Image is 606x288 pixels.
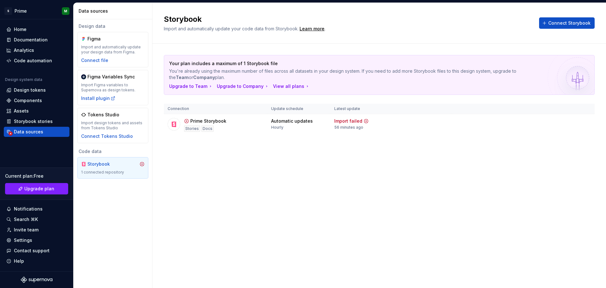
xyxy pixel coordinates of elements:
div: Contact support [14,248,50,254]
th: Update schedule [267,104,330,114]
div: Components [14,97,42,104]
svg: Supernova Logo [21,277,52,283]
span: Upgrade plan [24,186,54,192]
div: M [64,9,67,14]
span: Connect Storybook [548,20,591,26]
a: Storybook1 connected repository [77,157,148,179]
div: Code automation [14,58,52,64]
a: Components [4,95,69,106]
button: Upgrade to Team [169,83,213,89]
div: Design tokens [14,87,46,93]
div: Help [14,258,24,264]
div: Invite team [14,227,39,233]
div: Stories [184,126,200,132]
a: Upgrade plan [5,183,68,194]
h2: Storybook [164,14,532,24]
p: You're already using the maximum number of files across all datasets in your design system. If yo... [169,68,545,81]
div: Settings [14,237,32,243]
a: Code automation [4,56,69,66]
button: Upgrade to Company [217,83,269,89]
div: Data sources [14,129,43,135]
button: Connect file [81,57,108,64]
a: Storybook stories [4,116,69,126]
span: Import and automatically update your code data from Storybook. [164,26,299,31]
div: Import and automatically update your design data from Figma. [81,45,145,55]
div: Analytics [14,47,34,53]
div: Import Figma variables to Supernova as design tokens. [81,83,145,93]
span: . [299,27,325,31]
div: Search ⌘K [14,216,38,223]
a: FigmaImport and automatically update your design data from Figma.Connect file [77,32,148,67]
div: 56 minutes ago [334,125,363,130]
div: Documentation [14,37,48,43]
button: Search ⌘K [4,214,69,224]
b: Company [193,75,215,80]
a: Assets [4,106,69,116]
div: Hourly [271,125,283,130]
b: Team [176,75,189,80]
th: Latest update [330,104,396,114]
button: Install plugin [81,95,116,101]
a: Settings [4,235,69,245]
div: Data sources [79,8,150,14]
a: Analytics [4,45,69,55]
div: Import design tokens and assets from Tokens Studio [81,120,145,131]
div: Automatic updates [271,118,313,124]
button: Connect Tokens Studio [81,133,133,139]
div: Tokens Studio [87,112,119,118]
div: Prime [15,8,27,14]
a: Learn more [300,26,324,32]
button: Connect Storybook [539,17,595,29]
div: Figma Variables Sync [87,74,135,80]
button: View all plans [273,83,310,89]
div: Assets [14,108,29,114]
div: Storybook [87,161,118,167]
button: SPrimeM [1,4,72,18]
div: Storybook stories [14,118,53,125]
a: Design tokens [4,85,69,95]
div: 1 connected repository [81,170,145,175]
button: Help [4,256,69,266]
div: Figma [87,36,118,42]
p: Your plan includes a maximum of 1 Storybook file [169,60,545,67]
div: Prime Storybook [190,118,226,124]
a: Figma Variables SyncImport Figma variables to Supernova as design tokens.Install plugin [77,70,148,105]
a: Invite team [4,225,69,235]
div: Current plan : Free [5,173,68,179]
div: Design system data [5,77,42,82]
a: Data sources [4,127,69,137]
div: Import failed [334,118,362,124]
div: S [4,7,12,15]
div: Notifications [14,206,43,212]
div: Design data [77,23,148,29]
div: Docs [201,126,214,132]
a: Documentation [4,35,69,45]
a: Tokens StudioImport design tokens and assets from Tokens StudioConnect Tokens Studio [77,108,148,143]
button: Notifications [4,204,69,214]
button: Contact support [4,246,69,256]
a: Home [4,24,69,34]
div: Home [14,26,27,33]
div: Code data [77,148,148,155]
th: Connection [164,104,267,114]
